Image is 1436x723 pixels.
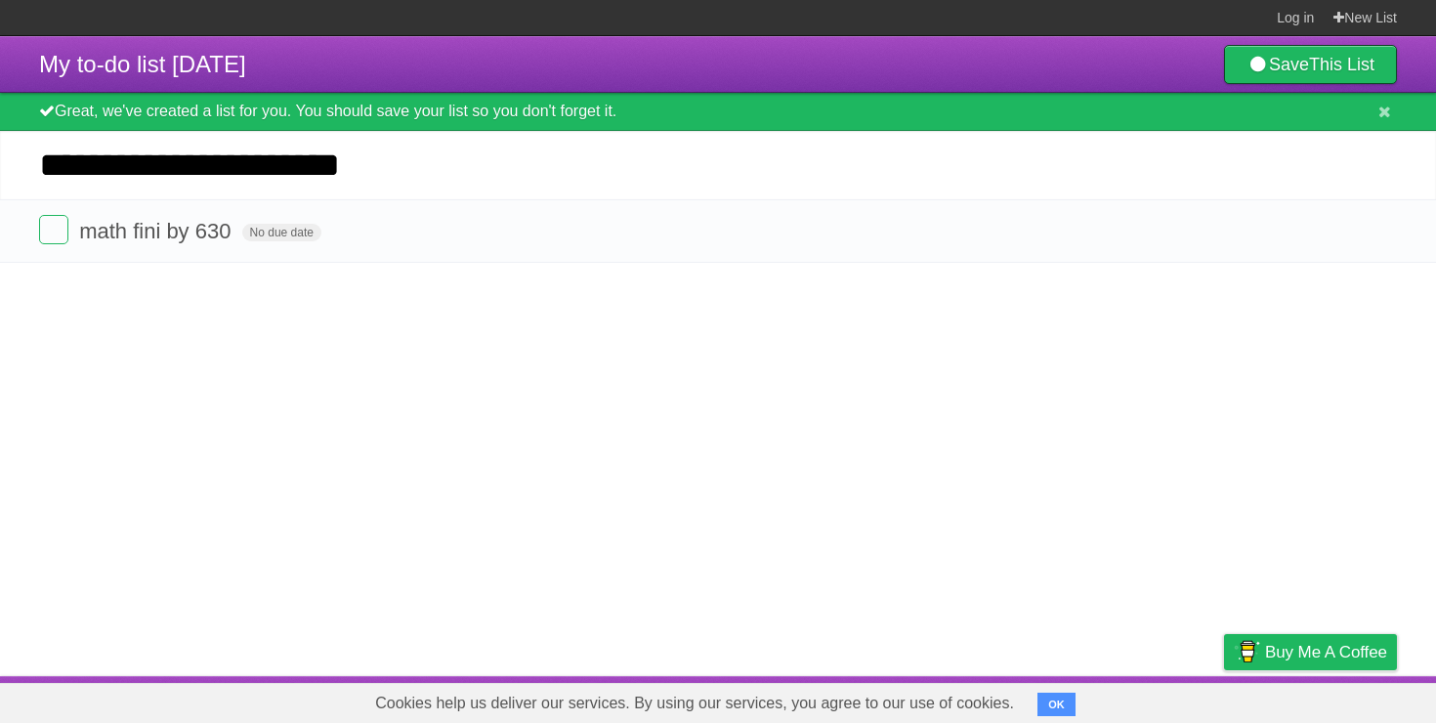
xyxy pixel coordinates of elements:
[39,51,246,77] span: My to-do list [DATE]
[1037,693,1076,716] button: OK
[1224,45,1397,84] a: SaveThis List
[356,684,1034,723] span: Cookies help us deliver our services. By using our services, you agree to our use of cookies.
[1132,681,1175,718] a: Terms
[1274,681,1397,718] a: Suggest a feature
[1265,635,1387,669] span: Buy me a coffee
[1199,681,1249,718] a: Privacy
[1224,634,1397,670] a: Buy me a coffee
[964,681,1005,718] a: About
[39,215,68,244] label: Done
[1029,681,1108,718] a: Developers
[242,224,321,241] span: No due date
[1309,55,1374,74] b: This List
[79,219,235,243] span: math fini by 630
[1234,635,1260,668] img: Buy me a coffee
